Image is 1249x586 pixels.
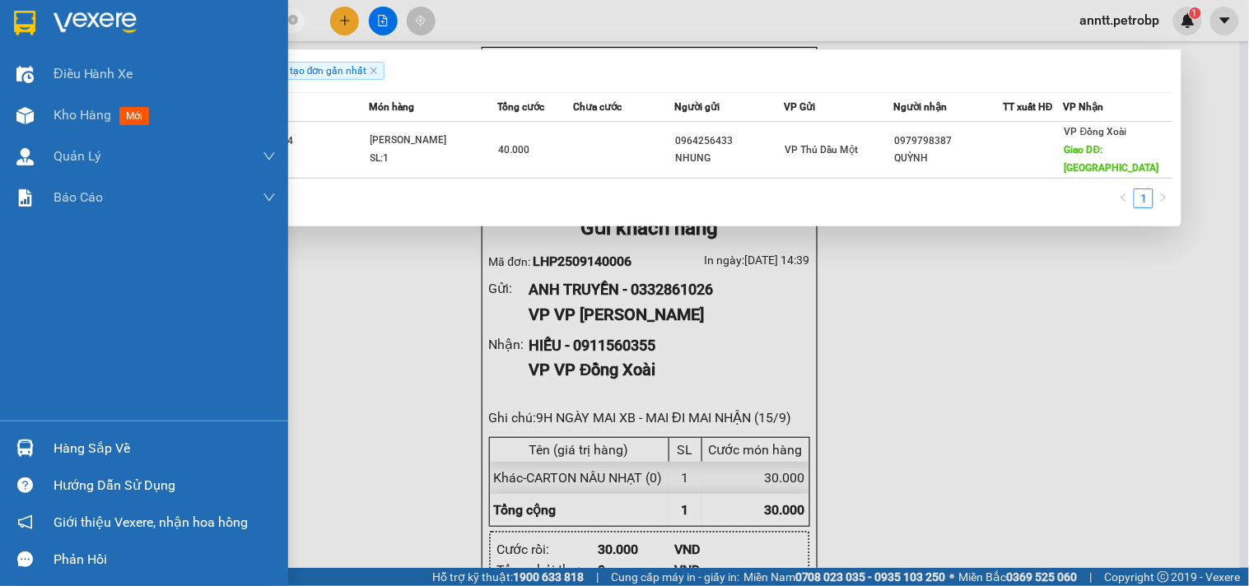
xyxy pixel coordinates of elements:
span: down [263,191,276,204]
span: Người gửi [674,101,720,113]
li: VP VP [PERSON_NAME] [8,116,114,152]
img: warehouse-icon [16,439,34,457]
button: left [1114,188,1134,208]
span: question-circle [17,477,33,493]
span: notification [17,514,33,530]
span: close [370,67,378,75]
img: logo-vxr [14,11,35,35]
div: SL: 1 [371,150,494,168]
span: Điều hành xe [54,63,133,84]
span: Giới thiệu Vexere, nhận hoa hồng [54,512,248,533]
button: right [1153,188,1173,208]
span: Kho hàng [54,107,111,123]
span: Người nhận [893,101,947,113]
span: 40.000 [498,144,529,156]
span: right [1158,193,1168,202]
div: NHUNG [675,150,783,167]
li: 1 [1134,188,1153,208]
span: TT xuất HĐ [1003,101,1053,113]
span: close-circle [288,15,298,25]
span: down [263,150,276,163]
span: close-circle [288,13,298,29]
span: VP Nhận [1064,101,1104,113]
a: 1 [1135,189,1153,207]
span: Báo cáo [54,187,103,207]
span: Ngày tạo đơn gần nhất [257,62,384,80]
img: warehouse-icon [16,107,34,124]
div: [PERSON_NAME] [371,132,494,150]
img: warehouse-icon [16,66,34,83]
div: Hàng sắp về [54,436,276,461]
li: VP VP Đồng Xoài [114,116,219,134]
div: 0979798387 [894,133,1002,150]
div: QUỲNH [894,150,1002,167]
div: Phản hồi [54,547,276,572]
li: Previous Page [1114,188,1134,208]
span: VP Thủ Dầu Một [785,144,858,156]
span: VP Đồng Xoài [1065,126,1127,137]
img: solution-icon [16,189,34,207]
li: [PERSON_NAME][GEOGRAPHIC_DATA] [8,8,239,97]
span: left [1119,193,1129,202]
span: Món hàng [370,101,415,113]
span: Quản Lý [54,146,101,166]
span: Tổng cước [497,101,544,113]
span: VP Gửi [784,101,815,113]
span: Giao DĐ: [GEOGRAPHIC_DATA] [1065,144,1159,174]
li: Next Page [1153,188,1173,208]
span: mới [119,107,149,125]
span: Chưa cước [573,101,622,113]
span: message [17,551,33,567]
div: 0964256433 [675,133,783,150]
div: Hướng dẫn sử dụng [54,473,276,498]
img: warehouse-icon [16,148,34,165]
